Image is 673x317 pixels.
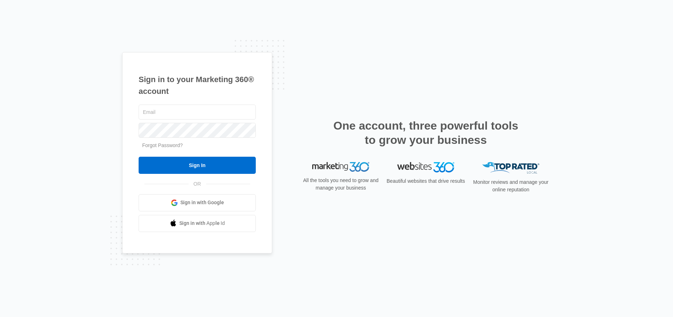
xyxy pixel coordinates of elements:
[139,194,256,211] a: Sign in with Google
[386,177,466,185] p: Beautiful websites that drive results
[180,199,224,206] span: Sign in with Google
[331,119,520,147] h2: One account, three powerful tools to grow your business
[482,162,539,174] img: Top Rated Local
[301,177,381,192] p: All the tools you need to grow and manage your business
[139,215,256,232] a: Sign in with Apple Id
[142,142,183,148] a: Forgot Password?
[139,74,256,97] h1: Sign in to your Marketing 360® account
[139,157,256,174] input: Sign In
[471,178,551,193] p: Monitor reviews and manage your online reputation
[139,105,256,120] input: Email
[189,180,206,188] span: OR
[312,162,369,172] img: Marketing 360
[397,162,454,172] img: Websites 360
[179,220,225,227] span: Sign in with Apple Id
